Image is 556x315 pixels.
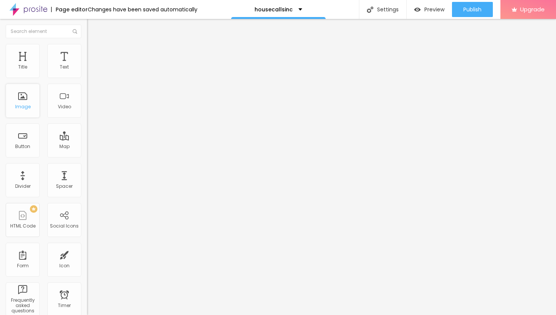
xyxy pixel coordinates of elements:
div: Frequently asked questions [8,298,37,314]
div: Image [15,104,31,109]
input: Search element [6,25,81,38]
div: HTML Code [10,223,36,229]
div: Text [60,64,69,70]
button: Preview [407,2,452,17]
div: Spacer [56,184,73,189]
div: Changes have been saved automatically [88,7,197,12]
span: Upgrade [520,6,545,12]
img: view-1.svg [414,6,421,13]
div: Timer [58,303,71,308]
div: Button [15,144,30,149]
div: Map [59,144,70,149]
img: Icone [367,6,373,13]
div: Icon [59,263,70,268]
img: Icone [73,29,77,34]
div: Form [17,263,29,268]
div: Title [18,64,27,70]
p: housecallsinc [255,7,293,12]
span: Preview [424,6,444,12]
span: Publish [463,6,481,12]
div: Divider [15,184,31,189]
div: Video [58,104,71,109]
div: Social Icons [50,223,79,229]
button: Publish [452,2,493,17]
div: Page editor [51,7,88,12]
